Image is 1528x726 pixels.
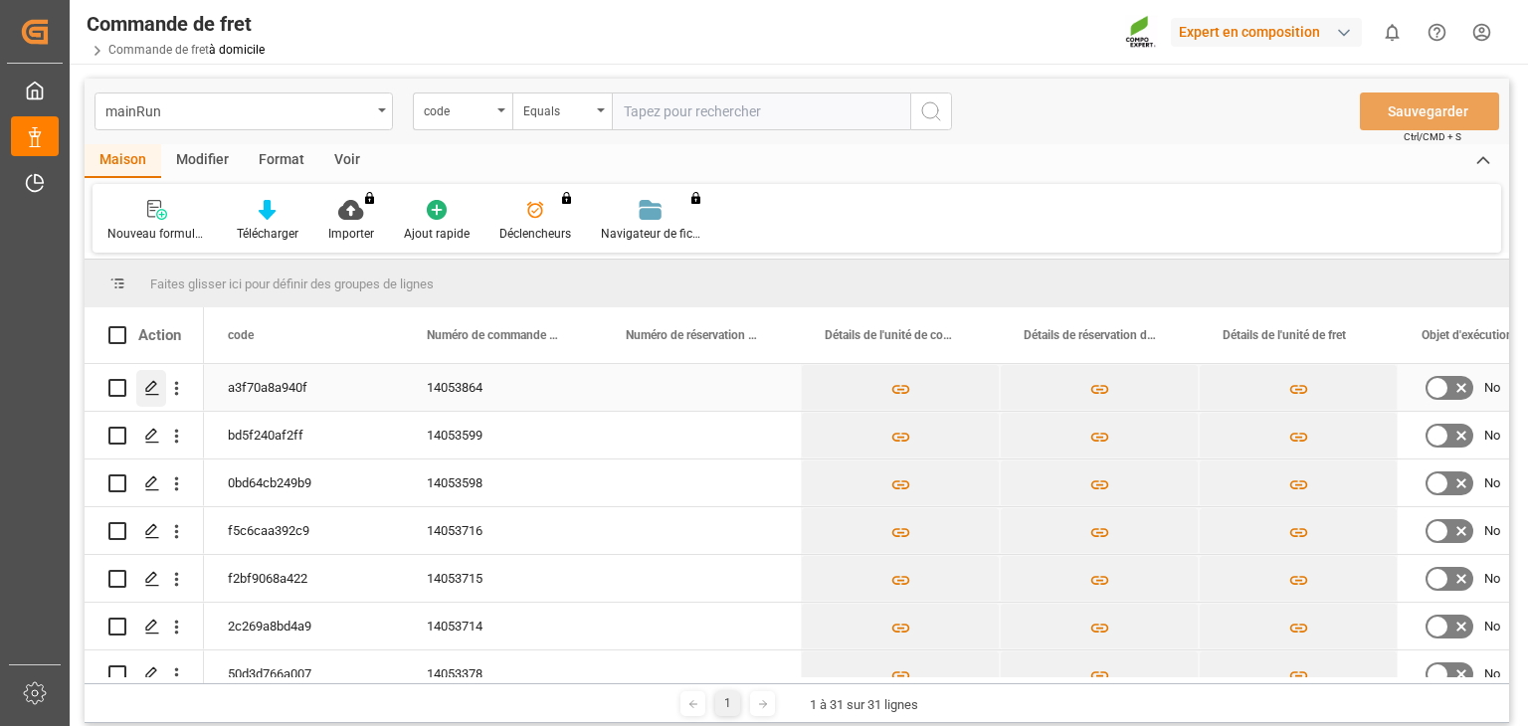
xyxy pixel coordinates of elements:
font: Action [138,326,181,344]
div: Equals [523,97,591,120]
font: 0bd64cb249b9 [228,475,311,490]
div: Appuyez sur ESPACE pour sélectionner cette ligne. [85,507,204,555]
font: Modifier [176,151,229,167]
font: Numéro de commande de fret [427,328,583,342]
font: Télécharger [237,227,298,241]
font: bd5f240af2ff [228,428,303,443]
button: ouvrir le menu [413,92,512,130]
button: ouvrir le menu [95,92,393,130]
font: Voir [334,151,360,167]
button: Sauvegarder [1360,92,1499,130]
font: mainRun [105,103,161,119]
button: afficher 0 nouvelles notifications [1370,10,1415,55]
font: code [228,328,254,342]
div: Appuyez sur ESPACE pour sélectionner cette ligne. [85,412,204,459]
a: à domicile [209,43,265,57]
font: Ctrl/CMD + S [1404,131,1461,142]
span: No [1484,604,1500,649]
font: 14053599 [427,428,482,443]
font: 2c269a8bd4a9 [228,619,311,634]
button: ouvrir le menu [512,92,612,130]
font: 50d3d766a007 [228,666,311,681]
font: Format [259,151,304,167]
font: Expert en composition [1179,24,1320,40]
div: Appuyez sur ESPACE pour sélectionner cette ligne. [85,364,204,412]
font: Sauvegarder [1388,103,1468,119]
font: 14053598 [427,475,482,490]
span: No [1484,651,1500,697]
font: Détails de réservation de fret [1024,328,1174,342]
div: Appuyez sur ESPACE pour sélectionner cette ligne. [85,650,204,698]
font: 1 [724,696,731,710]
font: 14053378 [427,666,482,681]
font: Nouveau formulaire [107,227,215,241]
span: No [1484,413,1500,458]
img: Screenshot%202023-09-29%20at%2010.02.21.png_1712312052.png [1125,15,1157,50]
button: bouton de recherche [910,92,952,130]
font: Faites glisser ici pour définir des groupes de lignes [150,276,434,291]
span: No [1484,508,1500,554]
div: Appuyez sur ESPACE pour sélectionner cette ligne. [85,555,204,603]
font: 1 à 31 sur 31 lignes [810,697,918,712]
font: 14053716 [427,523,482,538]
font: Numéro de réservation de fret [626,328,782,342]
input: Tapez pour rechercher [612,92,910,130]
button: Centre d'aide [1415,10,1459,55]
font: 14053864 [427,380,482,395]
div: code [424,97,491,120]
font: Détails de l'unité de conteneur [825,328,984,342]
div: Appuyez sur ESPACE pour sélectionner cette ligne. [85,603,204,650]
font: f5c6caa392c9 [228,523,309,538]
div: Appuyez sur ESPACE pour sélectionner cette ligne. [85,459,204,507]
font: Ajout rapide [404,227,470,241]
font: Détails de l'unité de fret [1223,328,1346,342]
font: f2bf9068a422 [228,571,307,586]
font: 14053715 [427,571,482,586]
font: a3f70a8a940f [228,380,307,395]
font: Maison [99,151,146,167]
span: No [1484,365,1500,411]
font: Commande de fret [87,12,252,36]
span: No [1484,460,1500,506]
span: No [1484,556,1500,602]
button: Expert en composition [1171,13,1370,51]
font: 14053714 [427,619,482,634]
